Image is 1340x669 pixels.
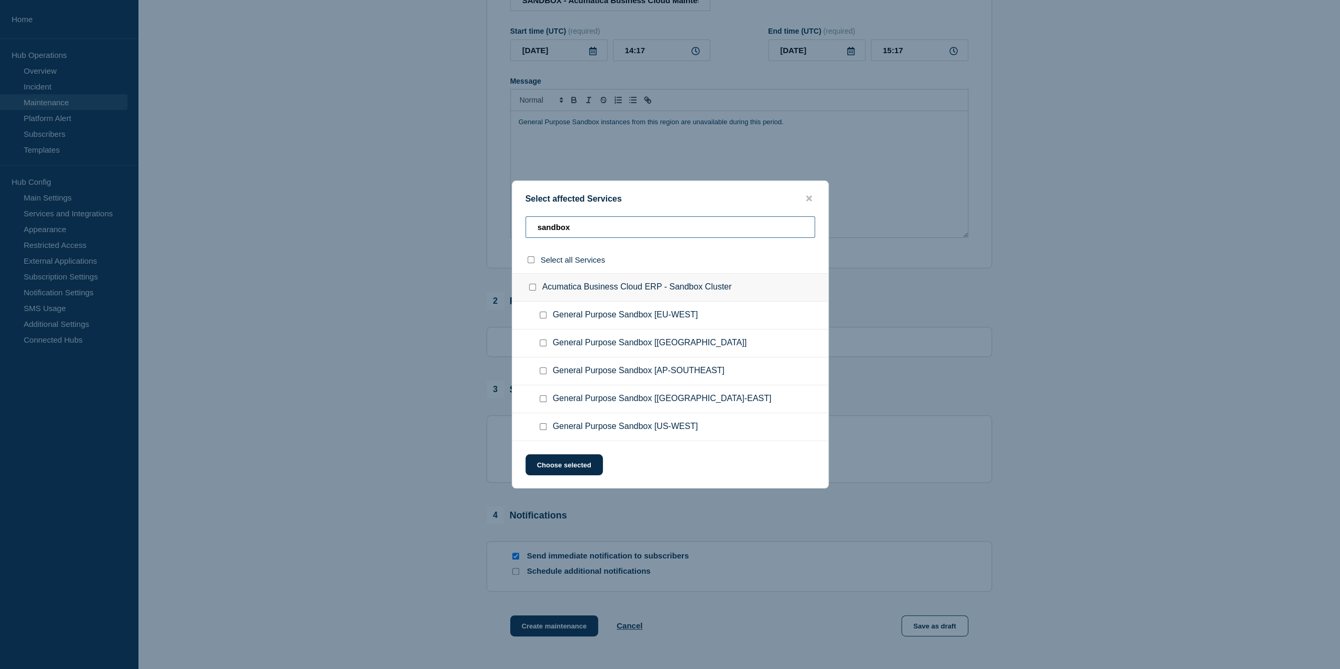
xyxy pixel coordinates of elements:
[512,194,828,204] div: Select affected Services
[540,423,547,430] input: General Purpose Sandbox [US-WEST] checkbox
[553,394,772,404] span: General Purpose Sandbox [[GEOGRAPHIC_DATA]-EAST]
[528,256,534,263] input: select all checkbox
[553,422,698,432] span: General Purpose Sandbox [US-WEST]
[540,367,547,374] input: General Purpose Sandbox [AP-SOUTHEAST] checkbox
[803,194,815,204] button: close button
[540,340,547,346] input: General Purpose Sandbox [CANADA] checkbox
[541,255,606,264] span: Select all Services
[540,395,547,402] input: General Purpose Sandbox [US-EAST] checkbox
[553,310,698,321] span: General Purpose Sandbox [EU-WEST]
[525,454,603,475] button: Choose selected
[553,338,747,348] span: General Purpose Sandbox [[GEOGRAPHIC_DATA]]
[529,284,536,291] input: Acumatica Business Cloud ERP - Sandbox Cluster checkbox
[512,273,828,302] div: Acumatica Business Cloud ERP - Sandbox Cluster
[540,312,547,318] input: General Purpose Sandbox [EU-WEST] checkbox
[525,216,815,238] input: Search
[553,366,724,376] span: General Purpose Sandbox [AP-SOUTHEAST]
